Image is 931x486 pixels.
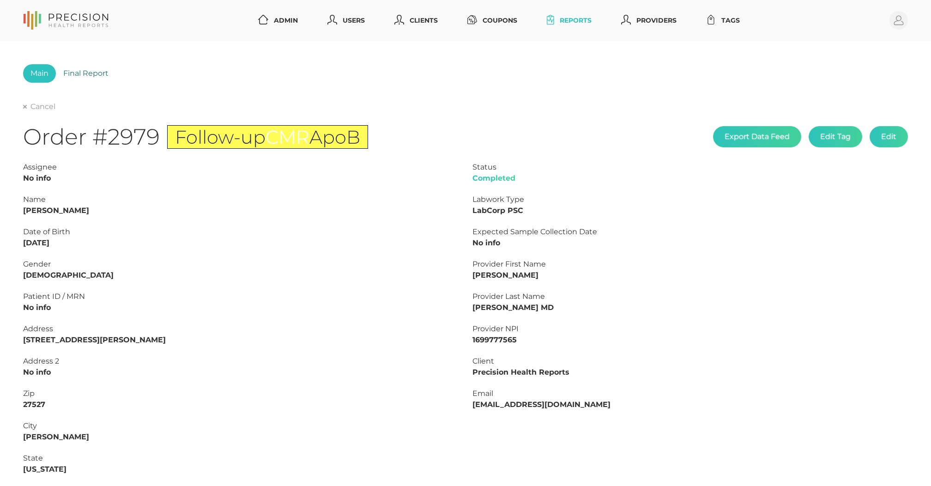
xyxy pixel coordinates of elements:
button: Export Data Feed [713,126,801,147]
a: Cancel [23,102,55,111]
a: Users [324,12,369,29]
strong: No info [23,303,51,312]
div: Expected Sample Collection Date [472,226,908,237]
strong: [STREET_ADDRESS][PERSON_NAME] [23,335,166,344]
div: Address 2 [23,356,459,367]
div: Provider First Name [472,259,908,270]
strong: 1699777565 [472,335,517,344]
strong: [PERSON_NAME] MD [472,303,554,312]
div: Assignee [23,162,459,173]
div: Address [23,323,459,334]
strong: No info [23,174,51,182]
strong: Precision Health Reports [472,368,569,377]
a: Coupons [464,12,521,29]
strong: No info [472,238,500,247]
span: Completed [472,174,515,182]
strong: [DEMOGRAPHIC_DATA] [23,271,114,279]
strong: No info [23,368,51,377]
div: Name [23,194,459,205]
button: Edit Tag [809,126,862,147]
a: Clients [391,12,441,29]
div: Zip [23,388,459,399]
strong: 27527 [23,400,45,409]
strong: [DATE] [23,238,49,247]
h1: Order #2979 [23,123,368,151]
strong: [US_STATE] [23,465,66,474]
div: Status [472,162,908,173]
div: Patient ID / MRN [23,291,459,302]
span: ApoB [309,126,360,148]
a: Main [23,64,56,83]
button: Edit [870,126,908,147]
div: City [23,420,459,431]
a: Admin [254,12,302,29]
a: Reports [543,12,595,29]
strong: [PERSON_NAME] [23,432,89,441]
strong: LabCorp PSC [472,206,523,215]
strong: [PERSON_NAME] [23,206,89,215]
strong: [PERSON_NAME] [472,271,538,279]
span: CMR [266,126,309,148]
div: Provider NPI [472,323,908,334]
div: State [23,453,459,464]
strong: [EMAIL_ADDRESS][DOMAIN_NAME] [472,400,611,409]
a: Providers [617,12,680,29]
div: Email [472,388,908,399]
div: Gender [23,259,459,270]
a: Final Report [56,64,116,83]
div: Client [472,356,908,367]
a: Tags [702,12,744,29]
div: Date of Birth [23,226,459,237]
span: Follow-up [175,126,266,148]
div: Provider Last Name [472,291,908,302]
div: Labwork Type [472,194,908,205]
